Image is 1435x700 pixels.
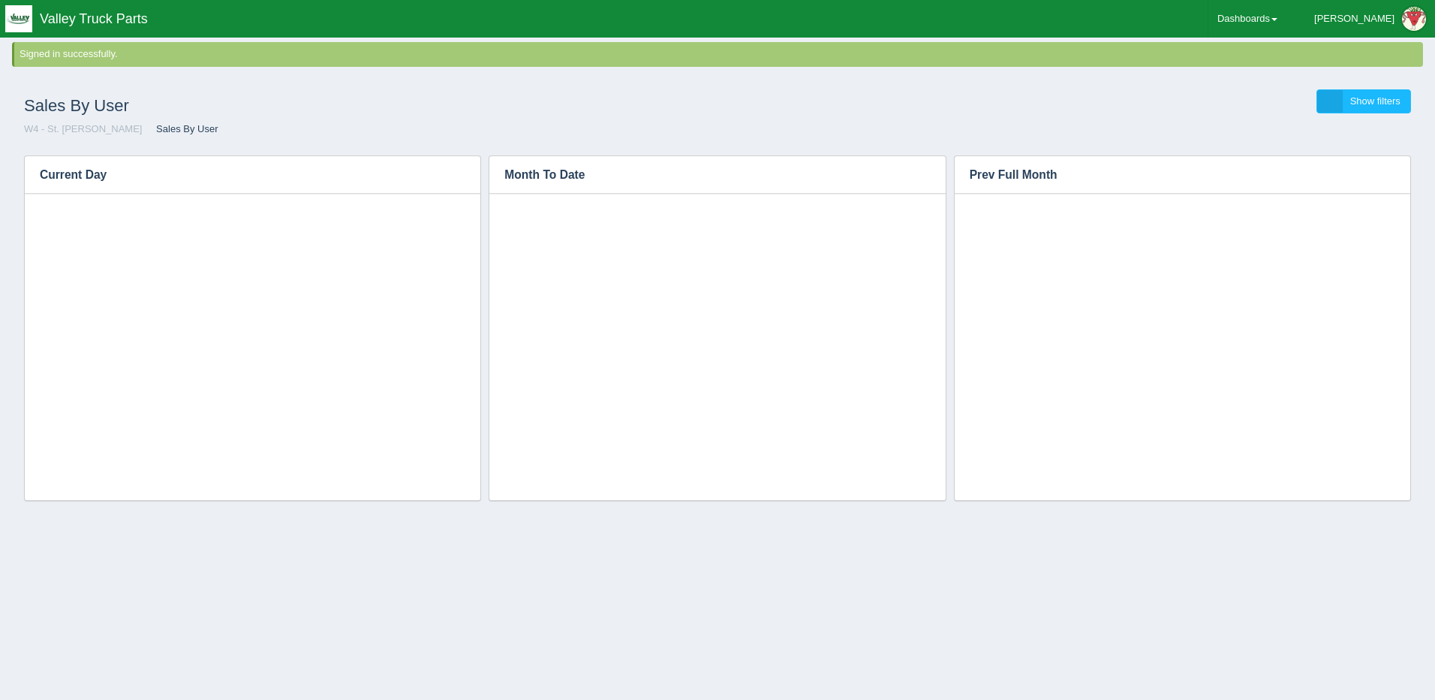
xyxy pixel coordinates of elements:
span: Valley Truck Parts [40,11,148,26]
div: [PERSON_NAME] [1314,4,1394,34]
img: Profile Picture [1402,7,1426,31]
a: Show filters [1316,89,1411,114]
a: W4 - St. [PERSON_NAME] [24,123,142,134]
h1: Sales By User [24,89,717,122]
li: Sales By User [145,122,218,137]
h3: Prev Full Month [955,156,1388,194]
h3: Current Day [25,156,458,194]
img: q1blfpkbivjhsugxdrfq.png [5,5,32,32]
div: Signed in successfully. [20,47,1420,62]
span: Show filters [1350,95,1400,107]
h3: Month To Date [489,156,922,194]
